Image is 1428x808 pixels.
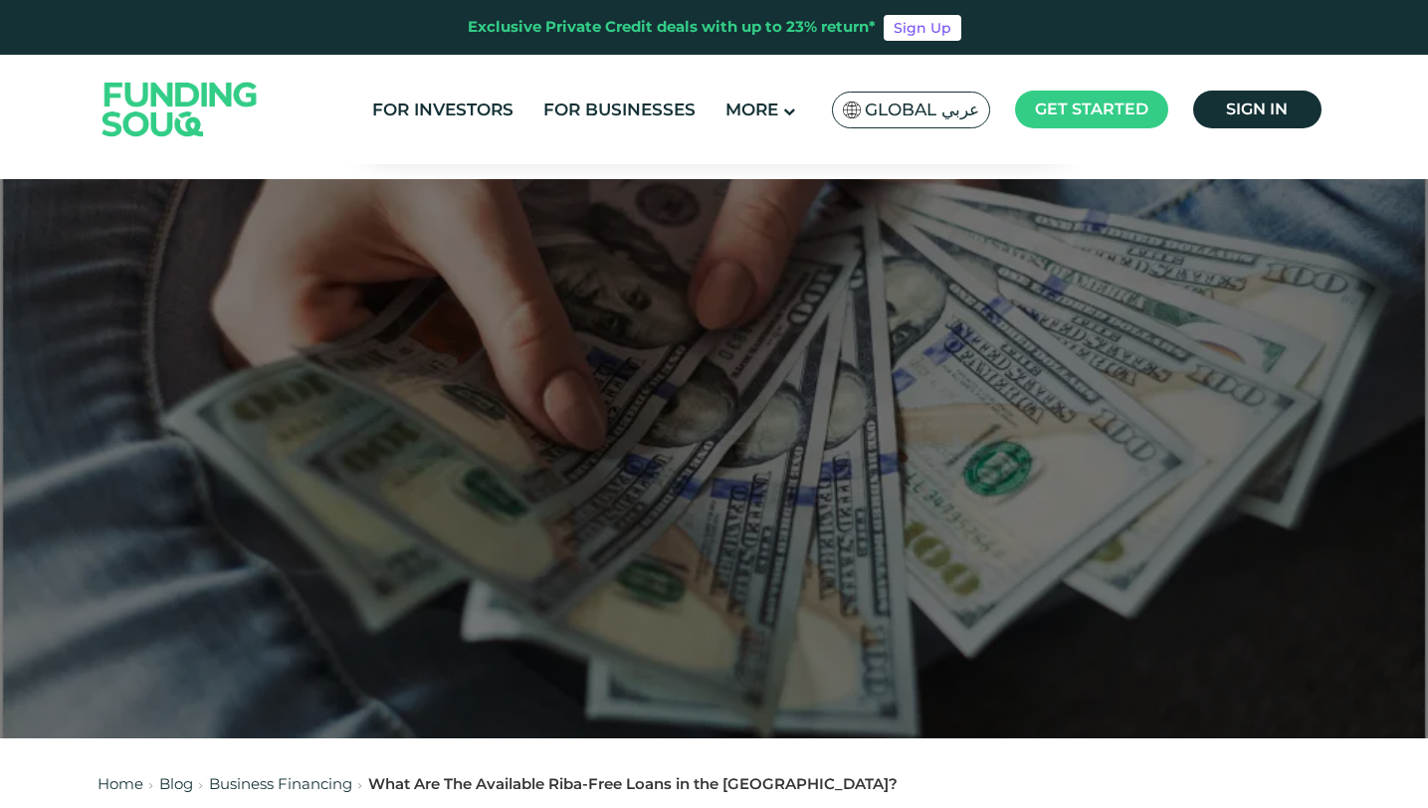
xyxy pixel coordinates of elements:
div: Exclusive Private Credit deals with up to 23% return* [468,16,876,39]
span: Get started [1035,100,1148,118]
span: More [725,100,778,119]
a: Sign in [1193,91,1322,128]
span: Sign in [1226,100,1288,118]
a: For Investors [367,94,518,126]
a: Business Financing [209,774,352,793]
a: For Businesses [538,94,701,126]
a: Blog [159,774,193,793]
img: Logo [83,59,278,159]
div: What Are The Available Riba-Free Loans in the [GEOGRAPHIC_DATA]? [368,773,898,796]
a: Sign Up [884,15,961,41]
img: SA Flag [843,101,861,118]
a: Home [98,774,143,793]
span: Global عربي [865,99,979,121]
